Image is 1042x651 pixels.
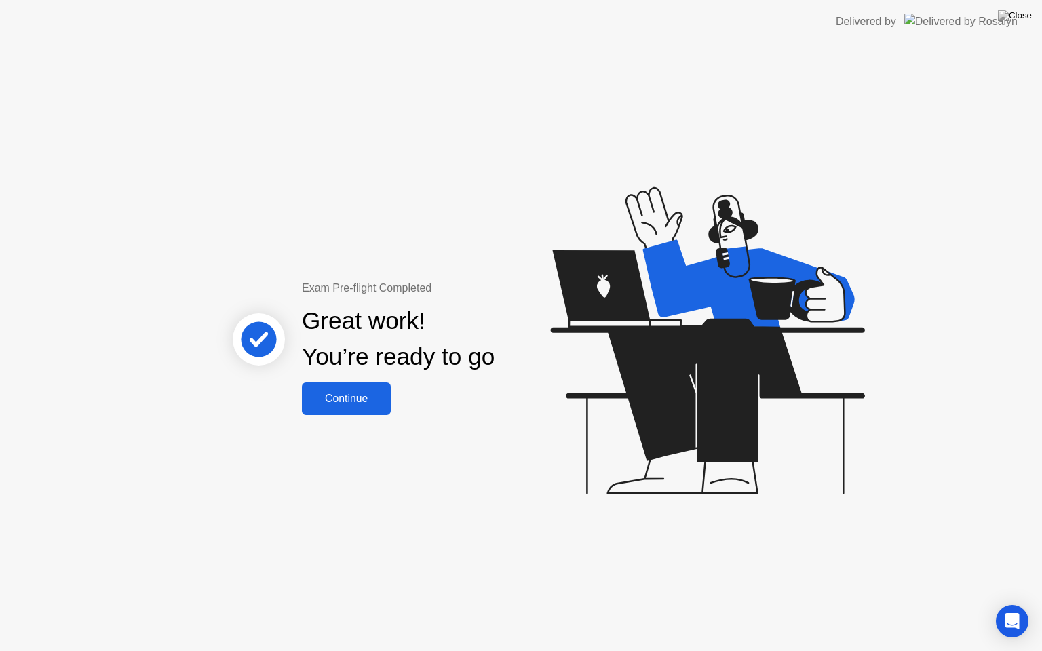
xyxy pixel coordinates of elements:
[302,280,582,296] div: Exam Pre-flight Completed
[302,303,495,375] div: Great work! You’re ready to go
[306,393,387,405] div: Continue
[996,605,1028,637] div: Open Intercom Messenger
[836,14,896,30] div: Delivered by
[998,10,1032,21] img: Close
[904,14,1018,29] img: Delivered by Rosalyn
[302,382,391,415] button: Continue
